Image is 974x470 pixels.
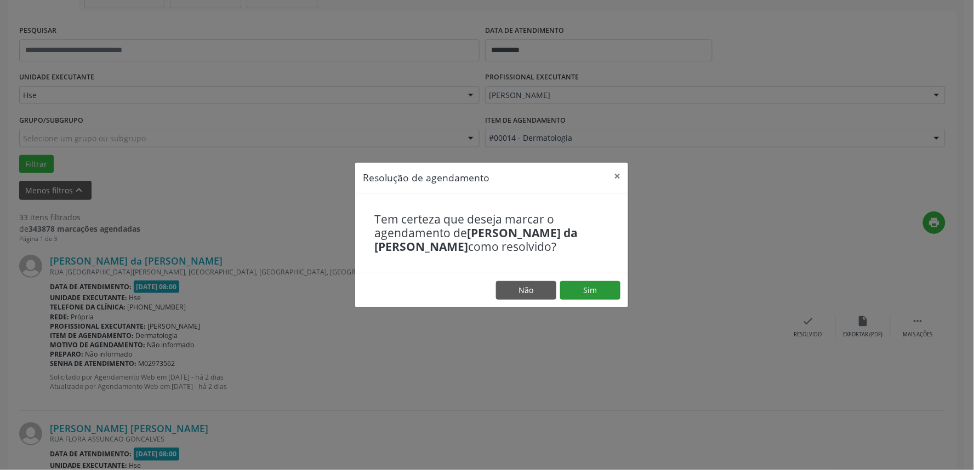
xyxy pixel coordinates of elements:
[363,170,489,185] h5: Resolução de agendamento
[496,281,556,300] button: Não
[560,281,620,300] button: Sim
[374,225,578,254] b: [PERSON_NAME] da [PERSON_NAME]
[374,213,609,254] h4: Tem certeza que deseja marcar o agendamento de como resolvido?
[606,163,628,190] button: Close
